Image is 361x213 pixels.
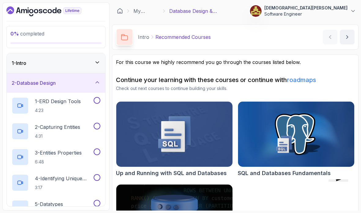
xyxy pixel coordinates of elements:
button: 2-Capturing Entities4:31 [12,123,100,140]
button: next content [340,30,355,44]
button: user profile image[DEMOGRAPHIC_DATA][PERSON_NAME]Software Engineer [250,5,356,17]
a: Dashboard [117,8,123,14]
a: Up and Running with SQL and Databases cardUp and Running with SQL and Databases [116,101,233,177]
p: Database Design & Implementation [169,7,242,15]
p: 2 - Capturing Entities [35,123,80,131]
button: previous content [323,30,337,44]
h2: SQL and Databases Fundamentals [238,169,331,177]
h2: Up and Running with SQL and Databases [116,169,227,177]
a: My Courses [133,7,159,15]
img: SQL and Databases Fundamentals card [238,102,354,167]
p: Intro [138,33,149,41]
p: 5 - Datatypes [35,200,63,208]
a: roadmaps [287,76,316,84]
button: 1-Intro [7,53,105,73]
span: 0 % [10,31,19,37]
p: 4 - Identifying Unique Constraints [35,175,92,182]
button: 4-Identifying Unique Constraints3:17 [12,174,100,191]
a: Dashboard [6,6,95,16]
p: 3:17 [35,185,92,191]
span: completed [10,31,44,37]
button: 2-Database Design [7,73,105,93]
button: 3-Entities Properties6:48 [12,148,100,166]
p: 6:48 [35,159,82,165]
p: 1 - ERD Design Tools [35,98,81,105]
p: 3 - Entities Properties [35,149,82,156]
a: SQL and Databases Fundamentals cardSQL and Databases Fundamentals [238,101,355,177]
h3: 1 - Intro [12,59,26,67]
h3: 2 - Database Design [12,79,56,87]
p: 4:31 [35,133,80,139]
button: 1-ERD Design Tools4:23 [12,97,100,114]
p: 4:23 [35,107,81,114]
p: Recommended Courses [155,33,211,41]
p: Software Engineer [264,11,348,17]
iframe: chat widget [326,179,356,208]
h2: Continue your learning with these courses or continue with [116,76,355,84]
p: [DEMOGRAPHIC_DATA][PERSON_NAME] [264,5,348,11]
img: user profile image [250,5,262,17]
p: For this course we highly recommend you go through the courses listed below. [116,58,355,66]
p: Check out next courses to continue building your skills. [116,85,355,92]
img: Up and Running with SQL and Databases card [116,102,233,167]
